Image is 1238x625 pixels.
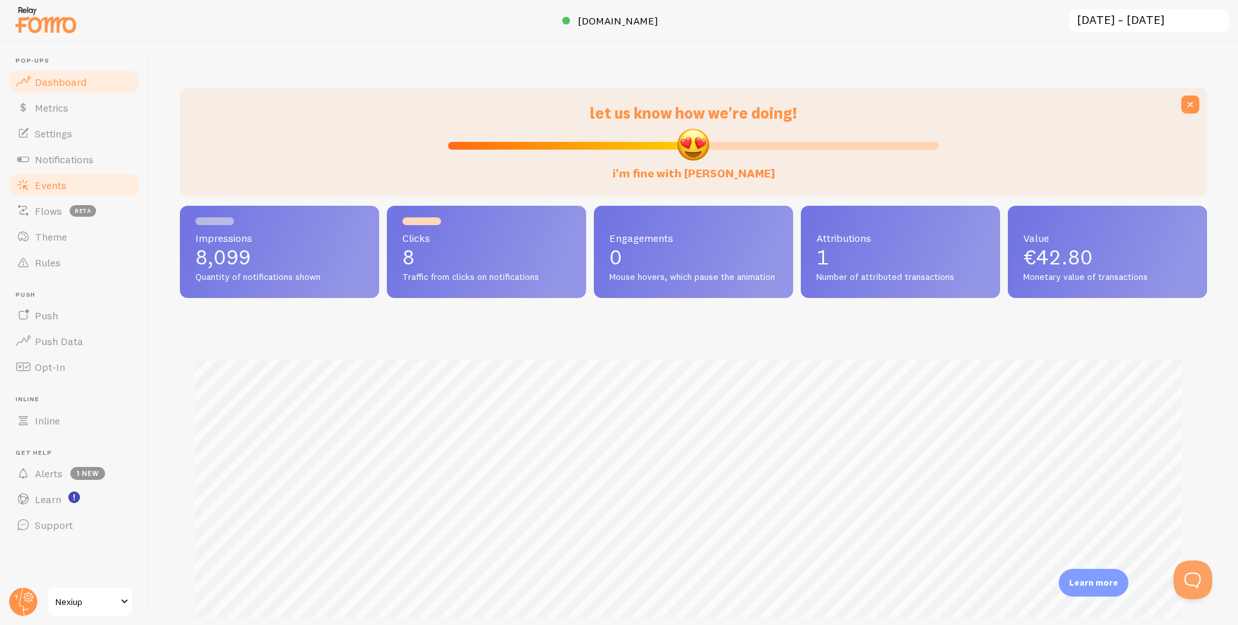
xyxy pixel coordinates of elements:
a: Push Data [8,328,141,354]
a: Learn [8,486,141,512]
span: Quantity of notifications shown [195,272,364,283]
img: emoji.png [676,127,711,162]
span: Dashboard [35,75,86,88]
p: 1 [816,247,985,268]
a: Settings [8,121,141,146]
span: Flows [35,204,62,217]
img: fomo-relay-logo-orange.svg [14,3,78,36]
span: Metrics [35,101,68,114]
span: Events [35,179,66,192]
label: i'm fine with [PERSON_NAME] [613,154,775,181]
a: Opt-In [8,354,141,380]
span: 1 new [70,467,105,480]
p: 8 [402,247,571,268]
a: Theme [8,224,141,250]
a: Events [8,172,141,198]
a: Rules [8,250,141,275]
a: Inline [8,408,141,433]
span: Settings [35,127,72,140]
span: Get Help [15,449,141,457]
span: Traffic from clicks on notifications [402,272,571,283]
span: Push Data [35,335,83,348]
span: Number of attributed transactions [816,272,985,283]
p: Learn more [1069,577,1118,589]
span: Inline [15,395,141,404]
span: Learn [35,493,61,506]
a: Alerts 1 new [8,461,141,486]
span: Mouse hovers, which pause the animation [609,272,778,283]
span: Clicks [402,233,571,243]
p: 0 [609,247,778,268]
span: Notifications [35,153,93,166]
span: Monetary value of transactions [1023,272,1192,283]
span: Push [35,309,58,322]
a: Dashboard [8,69,141,95]
span: beta [70,205,96,217]
span: Nexiup [55,594,117,610]
span: Engagements [609,233,778,243]
span: €42.80 [1023,244,1093,270]
span: Opt-In [35,361,65,373]
a: Metrics [8,95,141,121]
span: Impressions [195,233,364,243]
a: Flows beta [8,198,141,224]
span: Inline [35,414,60,427]
span: Rules [35,256,61,269]
span: Attributions [816,233,985,243]
span: Push [15,291,141,299]
span: Pop-ups [15,57,141,65]
a: Support [8,512,141,538]
span: Alerts [35,467,63,480]
iframe: Help Scout Beacon - Open [1174,561,1212,599]
span: Theme [35,230,67,243]
span: let us know how we're doing! [590,103,797,123]
a: Push [8,303,141,328]
svg: <p>Watch New Feature Tutorials!</p> [68,491,80,503]
p: 8,099 [195,247,364,268]
span: Support [35,519,73,531]
span: Value [1023,233,1192,243]
a: Notifications [8,146,141,172]
a: Nexiup [46,586,133,617]
div: Learn more [1059,569,1128,597]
